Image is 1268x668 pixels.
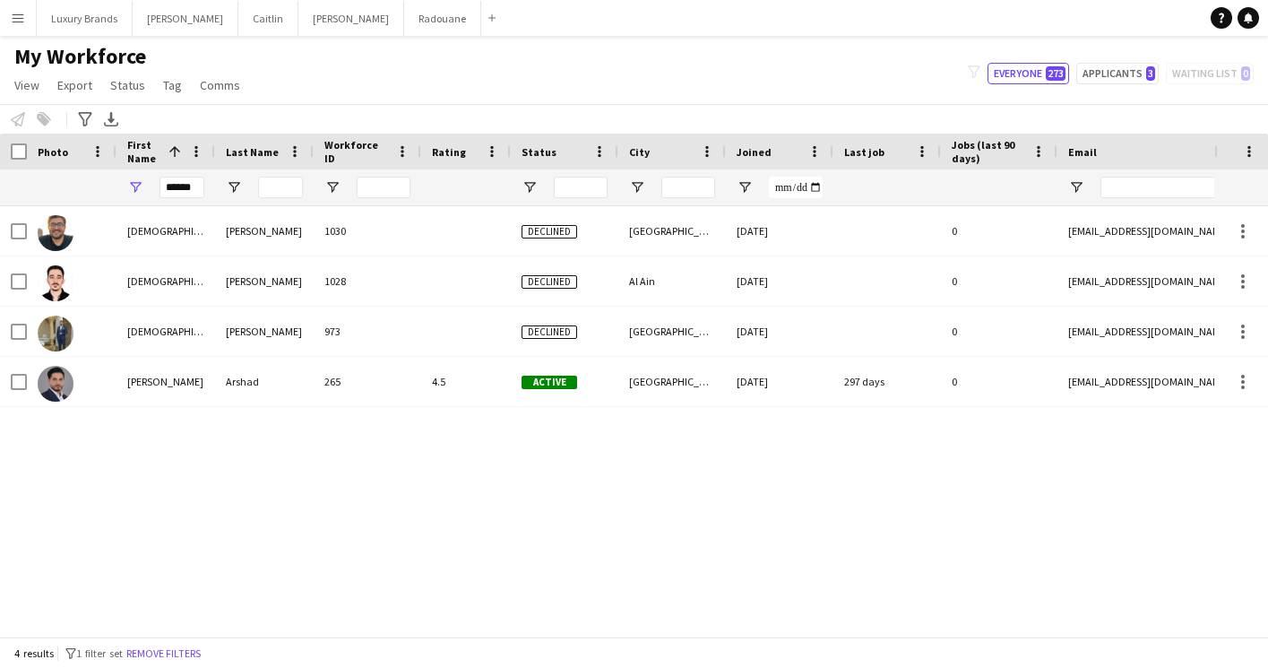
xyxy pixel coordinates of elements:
span: City [629,145,650,159]
button: Open Filter Menu [226,179,242,195]
div: [DEMOGRAPHIC_DATA] [116,206,215,256]
div: [DATE] [726,307,833,356]
div: [GEOGRAPHIC_DATA] [618,206,726,256]
span: First Name [127,138,161,165]
div: [PERSON_NAME] [215,307,314,356]
a: Export [50,74,99,97]
div: 0 [941,307,1057,356]
button: Radouane [404,1,481,36]
span: Export [57,77,92,93]
span: Photo [38,145,68,159]
div: 297 days [833,357,941,406]
span: Jobs (last 90 days) [952,138,1025,165]
input: Last Name Filter Input [258,177,303,198]
div: [DATE] [726,206,833,256]
button: Open Filter Menu [629,179,645,195]
img: Muhammad Sufian Arshad [38,366,73,402]
button: Open Filter Menu [1068,179,1084,195]
button: Open Filter Menu [324,179,341,195]
div: 973 [314,307,421,356]
div: [DEMOGRAPHIC_DATA] [116,307,215,356]
span: Declined [522,225,577,239]
span: Active [522,376,577,389]
app-action-btn: Export XLSX [100,108,122,130]
a: Comms [193,74,247,97]
button: Everyone273 [988,63,1069,84]
input: First Name Filter Input [160,177,204,198]
div: 1028 [314,256,421,306]
input: Workforce ID Filter Input [357,177,410,198]
button: Applicants3 [1076,63,1159,84]
span: Rating [432,145,466,159]
div: 0 [941,206,1057,256]
div: [DATE] [726,256,833,306]
div: [PERSON_NAME] [215,206,314,256]
input: Joined Filter Input [769,177,823,198]
span: Last Name [226,145,279,159]
div: 265 [314,357,421,406]
span: 273 [1046,66,1065,81]
input: Status Filter Input [554,177,608,198]
span: 3 [1146,66,1155,81]
span: Workforce ID [324,138,389,165]
button: [PERSON_NAME] [133,1,238,36]
span: Joined [737,145,772,159]
span: Status [110,77,145,93]
span: Declined [522,325,577,339]
app-action-btn: Advanced filters [74,108,96,130]
span: View [14,77,39,93]
span: Declined [522,275,577,289]
div: 0 [941,256,1057,306]
button: Caitlin [238,1,298,36]
span: Comms [200,77,240,93]
button: Luxury Brands [37,1,133,36]
div: [DEMOGRAPHIC_DATA] [116,256,215,306]
span: Last job [844,145,884,159]
img: Muhammad Awad [38,265,73,301]
img: Muhammad Haseeb [38,316,73,351]
button: Open Filter Menu [522,179,538,195]
button: Open Filter Menu [127,179,143,195]
span: Email [1068,145,1097,159]
button: Remove filters [123,644,204,664]
a: Status [103,74,152,97]
button: [PERSON_NAME] [298,1,404,36]
div: [GEOGRAPHIC_DATA] [618,307,726,356]
div: 0 [941,357,1057,406]
div: Arshad [215,357,314,406]
div: 4.5 [421,357,511,406]
input: City Filter Input [661,177,715,198]
a: View [7,74,47,97]
div: Al Ain [618,256,726,306]
span: Status [522,145,556,159]
span: 1 filter set [76,646,123,660]
img: Muhammad Abdul Rahim [38,215,73,251]
div: [DATE] [726,357,833,406]
button: Open Filter Menu [737,179,753,195]
div: [GEOGRAPHIC_DATA] [618,357,726,406]
span: My Workforce [14,43,146,70]
div: [PERSON_NAME] [215,256,314,306]
span: Tag [163,77,182,93]
div: 1030 [314,206,421,256]
div: [PERSON_NAME] [116,357,215,406]
a: Tag [156,74,189,97]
